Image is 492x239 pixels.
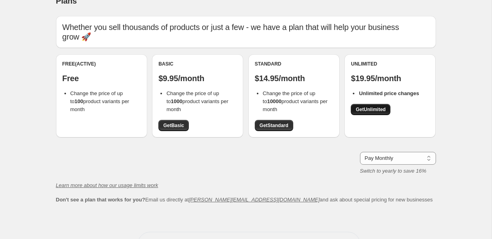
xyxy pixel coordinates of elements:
[62,61,141,67] div: Free (Active)
[263,90,328,112] span: Change the price of up to product variants per month
[360,168,426,174] i: Switch to yearly to save 16%
[351,61,429,67] div: Unlimited
[255,61,333,67] div: Standard
[158,74,237,83] p: $9.95/month
[267,98,282,104] b: 10000
[56,197,145,203] b: Don't see a plan that works for you?
[255,74,333,83] p: $14.95/month
[62,74,141,83] p: Free
[351,74,429,83] p: $19.95/month
[166,90,228,112] span: Change the price of up to product variants per month
[359,90,419,96] b: Unlimited price changes
[351,104,390,115] a: GetUnlimited
[189,197,320,203] a: [PERSON_NAME][EMAIL_ADDRESS][DOMAIN_NAME]
[171,98,182,104] b: 1000
[158,61,237,67] div: Basic
[260,122,288,129] span: Get Standard
[56,197,433,203] span: Email us directly at and ask about special pricing for new businesses
[356,106,386,113] span: Get Unlimited
[74,98,83,104] b: 100
[255,120,293,131] a: GetStandard
[158,120,189,131] a: GetBasic
[70,90,129,112] span: Change the price of up to product variants per month
[56,182,158,188] a: Learn more about how our usage limits work
[62,22,430,42] p: Whether you sell thousands of products or just a few - we have a plan that will help your busines...
[163,122,184,129] span: Get Basic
